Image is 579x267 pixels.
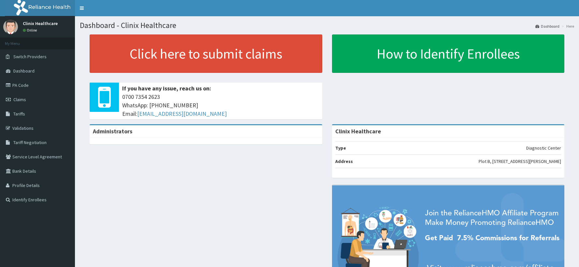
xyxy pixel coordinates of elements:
b: If you have any issue, reach us on: [122,85,211,92]
p: Plot B, [STREET_ADDRESS][PERSON_NAME] [479,158,561,165]
li: Here [560,23,574,29]
a: Online [23,28,38,33]
span: Switch Providers [13,54,47,60]
b: Administrators [93,127,132,135]
p: Clinix Healthcare [23,21,58,26]
span: Tariff Negotiation [13,140,47,145]
a: Dashboard [535,23,559,29]
a: How to Identify Enrollees [332,34,565,73]
span: Dashboard [13,68,35,74]
b: Address [335,158,353,164]
a: Click here to submit claims [90,34,322,73]
h1: Dashboard - Clinix Healthcare [80,21,574,30]
p: Diagnostic Center [526,145,561,151]
span: Claims [13,97,26,102]
strong: Clinix Healthcare [335,127,381,135]
b: Type [335,145,346,151]
span: 0700 7354 2623 WhatsApp: [PHONE_NUMBER] Email: [122,93,319,118]
span: Tariffs [13,111,25,117]
img: User Image [3,20,18,34]
a: [EMAIL_ADDRESS][DOMAIN_NAME] [137,110,227,117]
